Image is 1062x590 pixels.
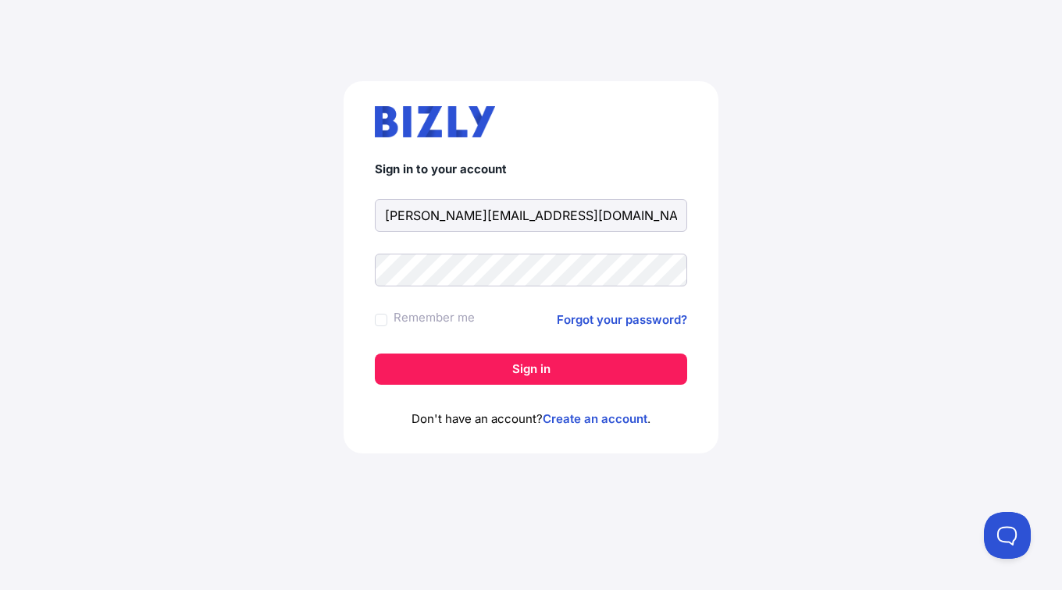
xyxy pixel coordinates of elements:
[375,162,687,177] h4: Sign in to your account
[394,308,475,327] label: Remember me
[375,410,687,428] p: Don't have an account? .
[557,311,687,329] a: Forgot your password?
[543,411,647,426] a: Create an account
[375,199,687,232] input: Email
[984,512,1031,559] iframe: Toggle Customer Support
[375,354,687,385] button: Sign in
[375,106,495,137] img: bizly_logo.svg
